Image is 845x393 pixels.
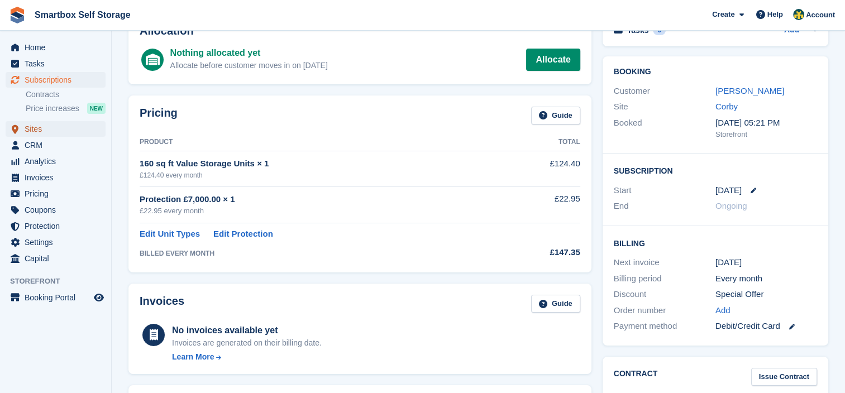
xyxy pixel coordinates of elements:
[6,137,106,153] a: menu
[614,237,817,248] h2: Billing
[25,202,92,218] span: Coupons
[6,202,106,218] a: menu
[30,6,135,24] a: Smartbox Self Storage
[6,170,106,185] a: menu
[25,170,92,185] span: Invoices
[614,368,658,386] h2: Contract
[172,351,214,363] div: Learn More
[715,117,817,130] div: [DATE] 05:21 PM
[92,291,106,304] a: Preview store
[26,103,79,114] span: Price increases
[715,184,742,197] time: 2025-09-12 00:00:00 UTC
[614,272,715,285] div: Billing period
[499,186,580,223] td: £22.95
[140,248,499,258] div: BILLED EVERY MONTH
[6,186,106,202] a: menu
[793,9,804,20] img: Faye Hammond
[6,251,106,266] a: menu
[9,7,26,23] img: stora-icon-8386f47178a22dfd0bd8f6a31ec36ba5ce8667c1dd55bd0f319d3a0aa187defe.svg
[172,351,322,363] a: Learn More
[614,304,715,317] div: Order number
[531,295,580,313] a: Guide
[526,49,580,71] a: Allocate
[26,89,106,100] a: Contracts
[715,129,817,140] div: Storefront
[715,272,817,285] div: Every month
[614,184,715,197] div: Start
[140,170,499,180] div: £124.40 every month
[25,121,92,137] span: Sites
[25,186,92,202] span: Pricing
[6,72,106,88] a: menu
[715,102,738,111] a: Corby
[614,200,715,213] div: End
[6,40,106,55] a: menu
[531,107,580,125] a: Guide
[614,68,817,76] h2: Booking
[614,100,715,113] div: Site
[715,320,817,333] div: Debit/Credit Card
[140,133,499,151] th: Product
[10,276,111,287] span: Storefront
[170,46,328,60] div: Nothing allocated yet
[614,256,715,269] div: Next invoice
[25,290,92,305] span: Booking Portal
[6,234,106,250] a: menu
[140,205,499,217] div: £22.95 every month
[140,157,499,170] div: 160 sq ft Value Storage Units × 1
[140,295,184,313] h2: Invoices
[25,234,92,250] span: Settings
[25,40,92,55] span: Home
[6,154,106,169] a: menu
[6,218,106,234] a: menu
[25,72,92,88] span: Subscriptions
[213,228,273,241] a: Edit Protection
[784,24,799,37] a: Add
[25,56,92,71] span: Tasks
[614,288,715,301] div: Discount
[499,151,580,186] td: £124.40
[25,154,92,169] span: Analytics
[806,9,835,21] span: Account
[767,9,783,20] span: Help
[715,201,747,210] span: Ongoing
[6,56,106,71] a: menu
[614,165,817,176] h2: Subscription
[140,228,200,241] a: Edit Unit Types
[712,9,734,20] span: Create
[172,324,322,337] div: No invoices available yet
[499,246,580,259] div: £147.35
[499,133,580,151] th: Total
[6,121,106,137] a: menu
[140,193,499,206] div: Protection £7,000.00 × 1
[715,304,731,317] a: Add
[715,256,817,269] div: [DATE]
[26,102,106,114] a: Price increases NEW
[614,85,715,98] div: Customer
[87,103,106,114] div: NEW
[140,25,580,37] h2: Allocation
[25,251,92,266] span: Capital
[170,60,328,71] div: Allocate before customer moves in on [DATE]
[140,107,178,125] h2: Pricing
[715,86,784,95] a: [PERSON_NAME]
[751,368,817,386] a: Issue Contract
[6,290,106,305] a: menu
[172,337,322,349] div: Invoices are generated on their billing date.
[25,218,92,234] span: Protection
[614,320,715,333] div: Payment method
[25,137,92,153] span: CRM
[614,117,715,140] div: Booked
[715,288,817,301] div: Special Offer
